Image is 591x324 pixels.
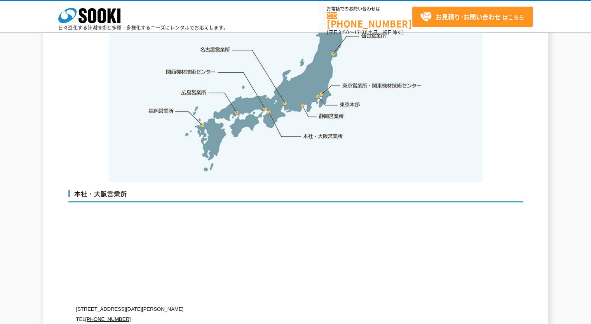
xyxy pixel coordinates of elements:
[319,112,344,120] a: 静岡営業所
[181,88,207,96] a: 広島営業所
[68,190,523,202] h3: 本社・大阪営業所
[148,107,174,115] a: 福岡営業所
[327,7,412,11] span: お電話でのお問い合わせは
[327,29,404,36] span: (平日 ～ 土日、祝日除く)
[302,132,343,140] a: 本社・大阪営業所
[412,7,533,27] a: お見積り･お問い合わせはこちら
[200,46,230,54] a: 名古屋営業所
[340,101,360,109] a: 東京本部
[85,316,131,322] a: [PHONE_NUMBER]
[58,25,228,30] p: 日々進化する計測技術と多種・多様化するニーズにレンタルでお応えします。
[166,68,216,76] a: 関西機材技術センター
[354,29,368,36] span: 17:30
[420,11,524,23] span: はこちら
[327,12,412,28] a: [PHONE_NUMBER]
[338,29,349,36] span: 8:50
[343,82,422,89] a: 東京営業所・関東機材技術センター
[436,12,501,21] strong: お見積り･お問い合わせ
[76,304,449,314] p: [STREET_ADDRESS][DATE][PERSON_NAME]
